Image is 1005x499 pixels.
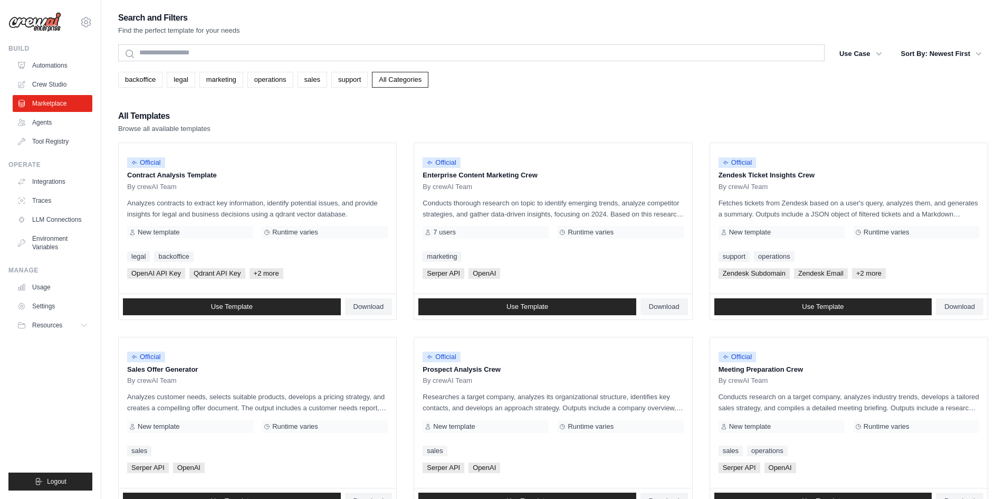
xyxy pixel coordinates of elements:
span: By crewAI Team [127,183,177,191]
span: Runtime varies [568,228,614,237]
div: Operate [8,161,92,169]
button: Sort By: Newest First [895,44,988,63]
p: Researches a target company, analyzes its organizational structure, identifies key contacts, and ... [423,391,683,413]
span: New template [138,228,179,237]
a: operations [747,446,788,456]
span: By crewAI Team [127,376,177,385]
span: Runtime varies [272,228,318,237]
span: Official [127,352,165,362]
a: Use Template [714,298,932,315]
a: marketing [423,251,461,262]
a: support [331,72,368,88]
p: Conducts thorough research on topic to identify emerging trends, analyze competitor strategies, a... [423,197,683,220]
a: Tool Registry [13,133,92,150]
span: Logout [47,477,66,486]
a: operations [247,72,293,88]
span: Download [649,303,679,311]
span: Runtime varies [272,422,318,431]
a: Use Template [418,298,636,315]
span: Runtime varies [568,422,614,431]
button: Use Case [833,44,888,63]
span: +2 more [852,268,886,279]
span: Zendesk Email [794,268,848,279]
p: Meeting Preparation Crew [719,364,979,375]
p: Analyzes contracts to extract key information, identify potential issues, and provide insights fo... [127,197,388,220]
div: Manage [8,266,92,275]
p: Analyzes customer needs, selects suitable products, develops a pricing strategy, and creates a co... [127,391,388,413]
span: By crewAI Team [423,376,472,385]
span: Use Template [211,303,253,311]
img: Logo [8,12,61,32]
a: support [719,251,750,262]
p: Fetches tickets from Zendesk based on a user's query, analyzes them, and generates a summary. Out... [719,197,979,220]
span: Resources [32,321,62,329]
a: Settings [13,298,92,315]
a: sales [719,446,743,456]
span: Runtime varies [864,228,910,237]
a: Traces [13,192,92,209]
p: Contract Analysis Template [127,170,388,181]
span: Official [423,352,461,362]
p: Enterprise Content Marketing Crew [423,170,683,181]
p: Browse all available templates [118,124,210,134]
a: sales [423,446,447,456]
a: Download [345,298,393,315]
span: By crewAI Team [423,183,472,191]
p: Sales Offer Generator [127,364,388,375]
span: New template [729,228,771,237]
span: Runtime varies [864,422,910,431]
a: All Categories [372,72,428,88]
span: By crewAI Team [719,376,768,385]
a: operations [754,251,795,262]
a: Automations [13,57,92,74]
span: Use Template [802,303,844,311]
a: Marketplace [13,95,92,112]
button: Logout [8,473,92,491]
a: legal [127,251,150,262]
span: +2 more [250,268,283,279]
a: sales [298,72,327,88]
h2: All Templates [118,109,210,124]
a: Agents [13,114,92,131]
a: Crew Studio [13,76,92,93]
a: Usage [13,279,92,296]
span: Qdrant API Key [189,268,245,279]
p: Zendesk Ticket Insights Crew [719,170,979,181]
a: marketing [199,72,243,88]
span: New template [433,422,475,431]
span: OpenAI [173,463,205,473]
a: Download [936,298,983,315]
span: 7 users [433,228,456,237]
a: legal [167,72,195,88]
span: Official [127,157,165,168]
a: backoffice [118,72,162,88]
span: Download [353,303,384,311]
span: Serper API [423,463,464,473]
span: New template [729,422,771,431]
span: OpenAI API Key [127,268,185,279]
div: Build [8,44,92,53]
a: Environment Variables [13,230,92,256]
span: OpenAI [468,463,500,473]
span: OpenAI [764,463,796,473]
a: backoffice [154,251,193,262]
h2: Search and Filters [118,11,240,25]
span: Serper API [719,463,760,473]
button: Resources [13,317,92,334]
span: Official [719,352,757,362]
span: Serper API [127,463,169,473]
span: Use Template [506,303,548,311]
a: Integrations [13,173,92,190]
p: Prospect Analysis Crew [423,364,683,375]
span: New template [138,422,179,431]
a: sales [127,446,151,456]
p: Find the perfect template for your needs [118,25,240,36]
span: By crewAI Team [719,183,768,191]
a: Download [640,298,688,315]
span: Download [944,303,975,311]
a: Use Template [123,298,341,315]
span: Serper API [423,268,464,279]
p: Conducts research on a target company, analyzes industry trends, develops a tailored sales strate... [719,391,979,413]
a: LLM Connections [13,211,92,228]
span: Zendesk Subdomain [719,268,790,279]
